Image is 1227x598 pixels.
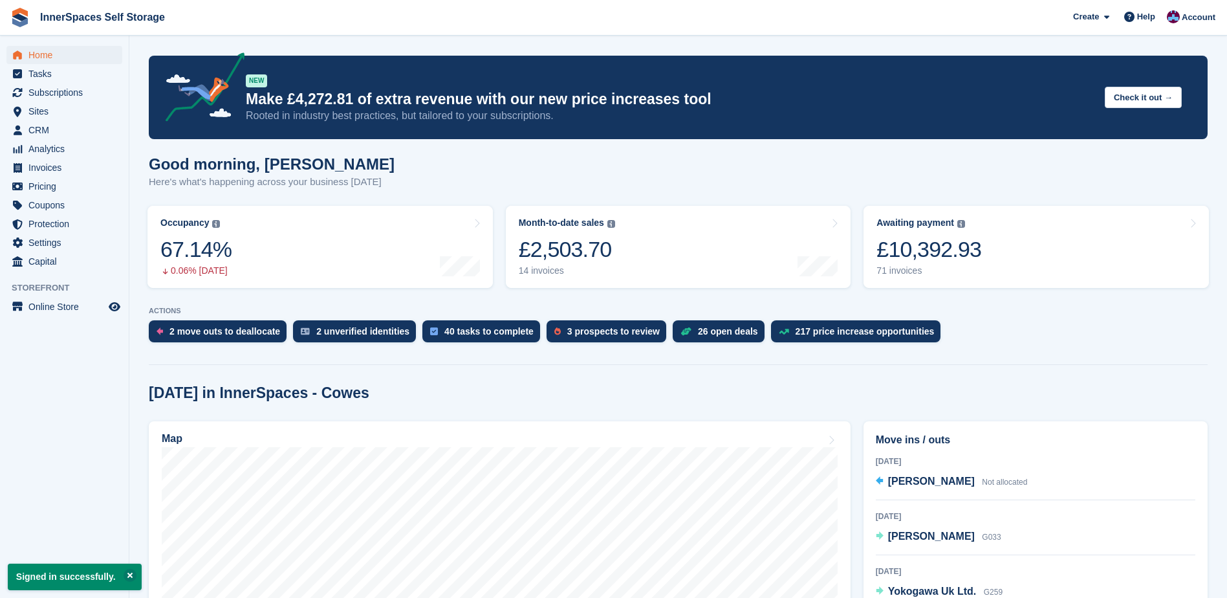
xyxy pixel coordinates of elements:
img: price-adjustments-announcement-icon-8257ccfd72463d97f412b2fc003d46551f7dbcb40ab6d574587a9cd5c0d94... [155,52,245,126]
a: menu [6,65,122,83]
span: Invoices [28,159,106,177]
span: [PERSON_NAME] [888,476,975,487]
div: 0.06% [DATE] [160,265,232,276]
a: menu [6,159,122,177]
div: 40 tasks to complete [444,326,534,337]
img: deal-1b604bf984904fb50ccaf53a9ad4b4a5d6e5aea283cecdc64d6e3604feb123c2.svg [680,327,691,336]
a: 3 prospects to review [547,320,673,349]
div: Month-to-date sales [519,217,604,228]
div: 3 prospects to review [567,326,660,337]
p: Make £4,272.81 of extra revenue with our new price increases tool [246,90,1094,109]
span: G033 [982,533,1001,542]
img: Paul Allo [1167,10,1180,23]
a: menu [6,298,122,316]
img: task-75834270c22a3079a89374b754ae025e5fb1db73e45f91037f5363f120a921f8.svg [430,327,438,335]
a: InnerSpaces Self Storage [35,6,170,28]
span: Protection [28,215,106,233]
span: Online Store [28,298,106,316]
img: price_increase_opportunities-93ffe204e8149a01c8c9dc8f82e8f89637d9d84a8eef4429ea346261dce0b2c0.svg [779,329,789,335]
div: £10,392.93 [876,236,981,263]
span: Settings [28,234,106,252]
a: 2 move outs to deallocate [149,320,293,349]
img: icon-info-grey-7440780725fd019a000dd9b08b2336e03edf1995a4989e88bcd33f0948082b44.svg [212,220,220,228]
a: menu [6,196,122,214]
span: Analytics [28,140,106,158]
img: verify_identity-adf6edd0f0f0b5bbfe63781bf79b02c33cf7c696d77639b501bdc392416b5a36.svg [301,327,310,335]
div: 2 unverified identities [316,326,409,337]
a: menu [6,121,122,139]
img: stora-icon-8386f47178a22dfd0bd8f6a31ec36ba5ce8667c1dd55bd0f319d3a0aa187defe.svg [10,8,30,27]
img: icon-info-grey-7440780725fd019a000dd9b08b2336e03edf1995a4989e88bcd33f0948082b44.svg [957,220,965,228]
a: [PERSON_NAME] Not allocated [876,474,1028,491]
img: move_outs_to_deallocate_icon-f764333ba52eb49d3ac5e1228854f67142a1ed5810a6f6cc68b1a99e826820c5.svg [157,327,163,335]
a: Month-to-date sales £2,503.70 14 invoices [506,206,851,288]
div: [DATE] [876,511,1195,522]
span: G259 [984,588,1003,597]
a: Awaiting payment £10,392.93 71 invoices [863,206,1209,288]
span: Account [1182,11,1215,24]
a: menu [6,140,122,158]
p: ACTIONS [149,307,1208,315]
span: Coupons [28,196,106,214]
a: menu [6,252,122,271]
div: [DATE] [876,456,1195,467]
div: £2,503.70 [519,236,615,263]
div: 67.14% [160,236,232,263]
span: Capital [28,252,106,271]
a: menu [6,46,122,64]
div: 71 invoices [876,265,981,276]
a: 26 open deals [673,320,771,349]
div: 14 invoices [519,265,615,276]
span: Help [1137,10,1155,23]
span: [PERSON_NAME] [888,531,975,542]
span: Storefront [12,282,129,294]
div: Occupancy [160,217,209,228]
div: 2 move outs to deallocate [169,326,280,337]
a: 217 price increase opportunities [771,320,948,349]
h2: Map [162,433,182,445]
p: Rooted in industry best practices, but tailored to your subscriptions. [246,109,1094,123]
span: Create [1073,10,1099,23]
button: Check it out → [1105,87,1182,108]
div: 217 price increase opportunities [796,326,935,337]
span: Home [28,46,106,64]
div: [DATE] [876,566,1195,577]
span: Subscriptions [28,83,106,102]
h2: Move ins / outs [876,432,1195,448]
div: 26 open deals [698,326,758,337]
a: menu [6,177,122,195]
a: menu [6,215,122,233]
a: 40 tasks to complete [422,320,547,349]
a: Occupancy 67.14% 0.06% [DATE] [147,206,493,288]
img: prospect-51fa495bee0391a8d652442698ab0144808aea92771e9ea1ae160a38d050c398.svg [554,327,561,335]
div: NEW [246,74,267,87]
h2: [DATE] in InnerSpaces - Cowes [149,384,369,402]
span: CRM [28,121,106,139]
span: Not allocated [982,478,1027,487]
span: Tasks [28,65,106,83]
a: menu [6,83,122,102]
span: Pricing [28,177,106,195]
div: Awaiting payment [876,217,954,228]
span: Yokogawa Uk Ltd. [888,586,977,597]
p: Here's what's happening across your business [DATE] [149,175,395,190]
img: icon-info-grey-7440780725fd019a000dd9b08b2336e03edf1995a4989e88bcd33f0948082b44.svg [607,220,615,228]
a: Preview store [107,299,122,315]
p: Signed in successfully. [8,564,142,590]
a: [PERSON_NAME] G033 [876,529,1001,546]
a: 2 unverified identities [293,320,422,349]
a: menu [6,234,122,252]
h1: Good morning, [PERSON_NAME] [149,155,395,173]
a: menu [6,102,122,120]
span: Sites [28,102,106,120]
